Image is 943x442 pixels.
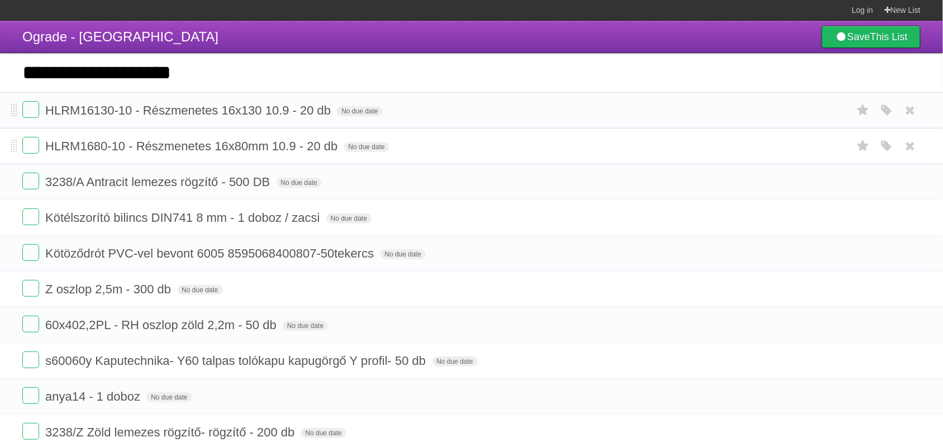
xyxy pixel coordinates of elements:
span: s60060y Kaputechnika- Y60 talpas tolókapu kapugörgő Y profil- 50 db [45,354,428,368]
a: SaveThis List [822,26,921,48]
label: Star task [852,137,874,155]
span: Kötélszorító bilincs DIN741 8 mm - 1 doboz / zacsi [45,211,323,225]
b: This List [870,31,908,42]
label: Done [22,387,39,404]
span: anya14 - 1 doboz [45,389,143,403]
label: Done [22,351,39,368]
span: HLRM16130-10 - Részmenetes 16x130 10.9 - 20 db [45,103,334,117]
span: 3238/Z Zöld lemezes rögzítő- rögzítő - 200 db [45,425,297,439]
span: 3238/A Antracit lemezes rögzítő - 500 DB [45,175,273,189]
span: No due date [177,285,222,295]
span: HLRM1680-10 - Részmenetes 16x80mm 10.9 - 20 db [45,139,340,153]
span: No due date [277,178,322,188]
label: Done [22,137,39,154]
span: Ograde - [GEOGRAPHIC_DATA] [22,29,218,44]
label: Done [22,423,39,440]
span: No due date [344,142,389,152]
span: No due date [337,106,382,116]
span: 60x402,2PL - RH oszlop zöld 2,2m - 50 db [45,318,279,332]
span: No due date [301,428,346,438]
span: No due date [432,357,478,367]
label: Done [22,280,39,297]
span: No due date [283,321,328,331]
label: Star task [852,101,874,120]
label: Done [22,208,39,225]
span: Kötöződrót PVC-vel bevont 6005 8595068400807-50tekercs [45,246,377,260]
span: No due date [146,392,192,402]
span: Z oszlop 2,5m - 300 db [45,282,174,296]
label: Done [22,173,39,189]
span: No due date [380,249,426,259]
label: Done [22,316,39,332]
span: No due date [326,213,372,224]
label: Done [22,244,39,261]
label: Done [22,101,39,118]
